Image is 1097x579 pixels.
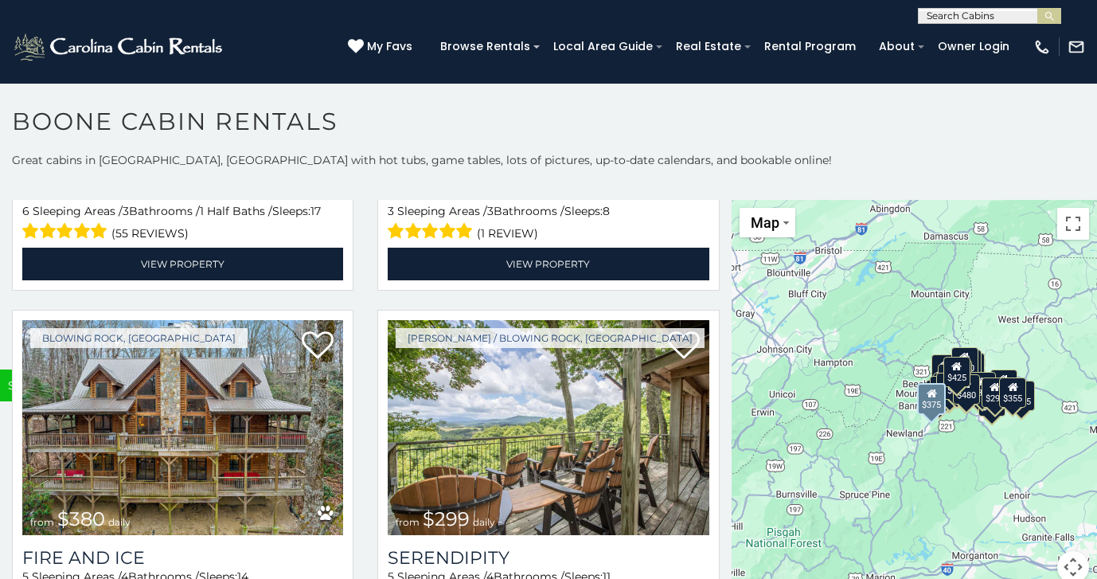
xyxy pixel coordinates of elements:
[943,356,970,386] div: $425
[200,204,272,218] span: 1 Half Baths /
[22,248,343,280] a: View Property
[388,203,709,244] div: Sleeping Areas / Bathrooms / Sleeps:
[952,374,979,405] div: $315
[477,223,538,244] span: (1 review)
[603,204,610,218] span: 8
[22,320,343,535] img: Fire And Ice
[57,507,105,530] span: $380
[388,547,709,569] a: Serendipity
[22,203,343,244] div: Sleeping Areas / Bathrooms / Sleeps:
[1057,208,1089,240] button: Toggle fullscreen view
[388,320,709,535] a: Serendipity from $299 daily
[951,346,978,377] div: $320
[388,204,394,218] span: 3
[979,386,1006,417] div: $350
[999,377,1026,407] div: $355
[756,34,864,59] a: Rental Program
[969,371,996,401] div: $380
[982,378,1009,408] div: $299
[310,204,321,218] span: 17
[348,38,416,56] a: My Favs
[930,34,1017,59] a: Owner Login
[740,208,795,237] button: Change map style
[932,354,959,385] div: $635
[1033,38,1051,56] img: phone-regular-white.png
[473,516,495,528] span: daily
[111,223,189,244] span: (55 reviews)
[1008,381,1035,411] div: $355
[396,516,420,528] span: from
[751,214,779,231] span: Map
[302,330,334,363] a: Add to favorites
[936,373,963,403] div: $395
[22,204,29,218] span: 6
[487,204,494,218] span: 3
[30,328,248,348] a: Blowing Rock, [GEOGRAPHIC_DATA]
[30,516,54,528] span: from
[1068,38,1085,56] img: mail-regular-white.png
[367,38,412,55] span: My Favs
[871,34,923,59] a: About
[396,328,705,348] a: [PERSON_NAME] / Blowing Rock, [GEOGRAPHIC_DATA]
[668,34,749,59] a: Real Estate
[108,516,131,528] span: daily
[990,370,1017,400] div: $930
[432,34,538,59] a: Browse Rentals
[123,204,129,218] span: 3
[22,320,343,535] a: Fire And Ice from $380 daily
[22,547,343,569] a: Fire And Ice
[12,31,227,63] img: White-1-2.png
[545,34,661,59] a: Local Area Guide
[953,374,980,404] div: $480
[423,507,470,530] span: $299
[918,382,947,414] div: $375
[388,320,709,535] img: Serendipity
[388,248,709,280] a: View Property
